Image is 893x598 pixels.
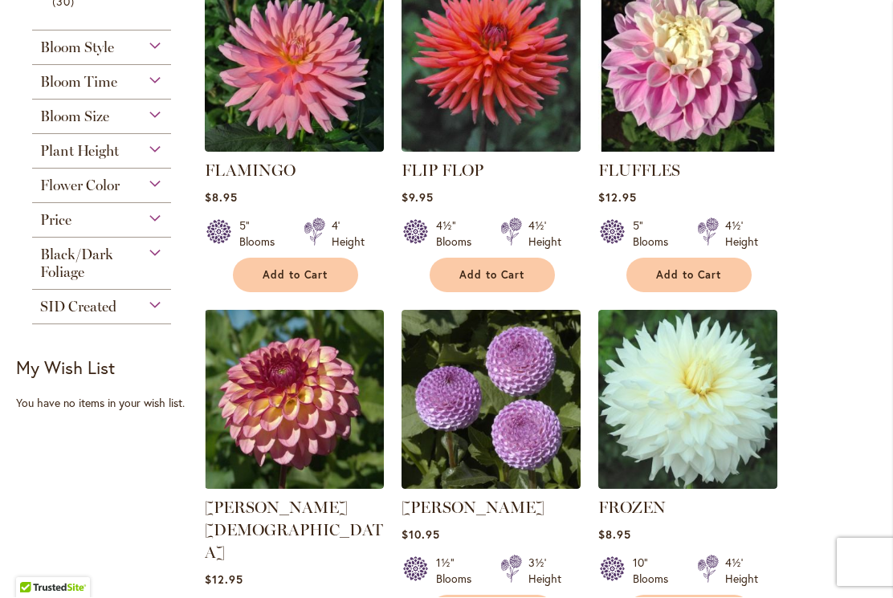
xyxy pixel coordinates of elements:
[40,143,119,161] span: Plant Height
[40,39,114,57] span: Bloom Style
[402,311,581,490] img: FRANK HOLMES
[430,258,555,293] button: Add to Cart
[633,555,678,588] div: 10" Blooms
[598,498,666,518] a: FROZEN
[528,218,561,250] div: 4½' Height
[598,527,631,543] span: $8.95
[402,498,544,518] a: [PERSON_NAME]
[205,161,296,181] a: FLAMINGO
[16,356,115,380] strong: My Wish List
[528,555,561,588] div: 3½' Height
[725,218,758,250] div: 4½' Height
[598,311,777,490] img: Frozen
[205,572,243,588] span: $12.95
[332,218,365,250] div: 4' Height
[725,555,758,588] div: 4½' Height
[402,478,581,493] a: FRANK HOLMES
[402,140,581,156] a: FLIP FLOP
[205,190,238,205] span: $8.95
[263,269,328,283] span: Add to Cart
[40,246,113,282] span: Black/Dark Foliage
[656,269,722,283] span: Add to Cart
[402,161,483,181] a: FLIP FLOP
[205,140,384,156] a: FLAMINGO
[436,218,481,250] div: 4½" Blooms
[239,218,284,250] div: 5" Blooms
[40,108,109,126] span: Bloom Size
[40,212,71,230] span: Price
[598,161,680,181] a: FLUFFLES
[40,299,116,316] span: SID Created
[402,190,434,205] span: $9.95
[40,177,120,195] span: Flower Color
[205,498,383,563] a: [PERSON_NAME][DEMOGRAPHIC_DATA]
[402,527,440,543] span: $10.95
[40,74,117,92] span: Bloom Time
[598,140,777,156] a: FLUFFLES
[205,478,384,493] a: Foxy Lady
[233,258,358,293] button: Add to Cart
[626,258,752,293] button: Add to Cart
[16,396,195,412] div: You have no items in your wish list.
[436,555,481,588] div: 1½" Blooms
[598,478,777,493] a: Frozen
[459,269,525,283] span: Add to Cart
[633,218,678,250] div: 5" Blooms
[12,541,57,586] iframe: Launch Accessibility Center
[598,190,637,205] span: $12.95
[205,311,384,490] img: Foxy Lady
